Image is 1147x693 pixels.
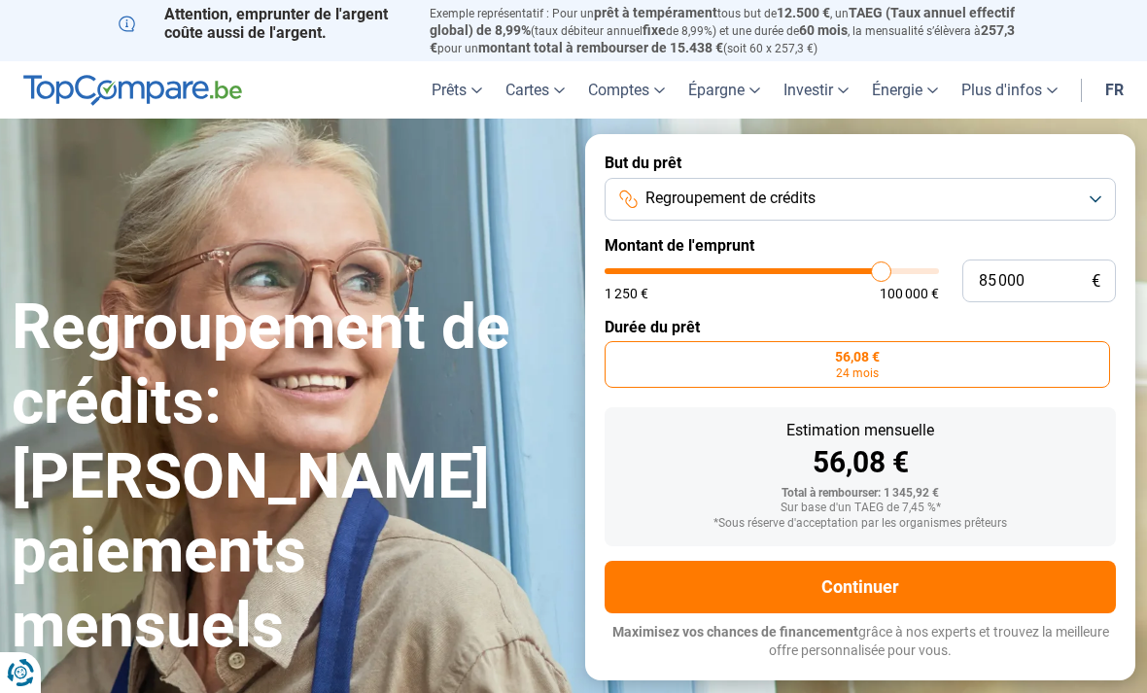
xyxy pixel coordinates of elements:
a: Énergie [860,61,950,119]
span: prêt à tempérament [594,5,717,20]
label: Montant de l'emprunt [605,236,1116,255]
div: Estimation mensuelle [620,423,1100,438]
h1: Regroupement de crédits: [PERSON_NAME] paiements mensuels [12,291,562,664]
label: Durée du prêt [605,318,1116,336]
div: *Sous réserve d'acceptation par les organismes prêteurs [620,517,1100,531]
div: Sur base d'un TAEG de 7,45 %* [620,502,1100,515]
span: Maximisez vos chances de financement [612,624,858,640]
a: fr [1094,61,1135,119]
span: 100 000 € [880,287,939,300]
a: Prêts [420,61,494,119]
p: Attention, emprunter de l'argent coûte aussi de l'argent. [119,5,406,42]
img: TopCompare [23,75,242,106]
a: Épargne [677,61,772,119]
label: But du prêt [605,154,1116,172]
button: Regroupement de crédits [605,178,1116,221]
span: 1 250 € [605,287,648,300]
span: 257,3 € [430,22,1015,55]
p: grâce à nos experts et trouvez la meilleure offre personnalisée pour vous. [605,623,1116,661]
span: montant total à rembourser de 15.438 € [478,40,723,55]
span: 12.500 € [777,5,830,20]
span: Regroupement de crédits [645,188,816,209]
span: 60 mois [799,22,848,38]
span: TAEG (Taux annuel effectif global) de 8,99% [430,5,1015,38]
span: € [1092,273,1100,290]
span: fixe [643,22,666,38]
button: Continuer [605,561,1116,613]
a: Comptes [576,61,677,119]
span: 56,08 € [835,350,880,364]
a: Cartes [494,61,576,119]
span: 24 mois [836,367,879,379]
div: Total à rembourser: 1 345,92 € [620,487,1100,501]
div: 56,08 € [620,448,1100,477]
a: Investir [772,61,860,119]
p: Exemple représentatif : Pour un tous but de , un (taux débiteur annuel de 8,99%) et une durée de ... [430,5,1028,56]
a: Plus d'infos [950,61,1069,119]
